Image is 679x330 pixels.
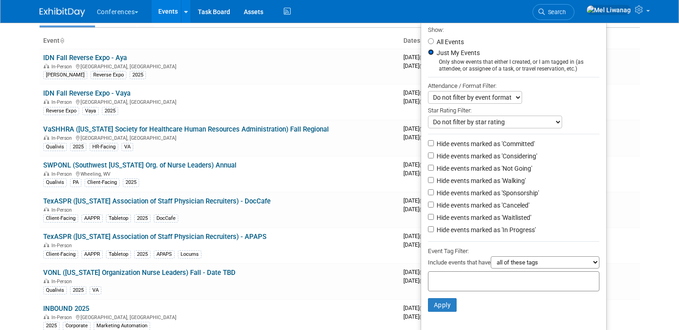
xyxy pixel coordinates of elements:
[586,5,631,15] img: Mel Liwanag
[403,305,432,311] span: [DATE]
[43,71,87,79] div: [PERSON_NAME]
[403,125,434,132] span: [DATE]
[40,8,85,17] img: ExhibitDay
[428,24,599,35] div: Show:
[123,178,139,187] div: 2025
[154,214,178,223] div: DocCafe
[403,233,434,239] span: [DATE]
[51,171,75,177] span: In-Person
[43,125,329,133] a: VaSHHRA ([US_STATE] Society for Healthcare Human Resources Administration) Fall Regional
[178,250,201,259] div: Locums
[43,286,67,294] div: Qualivis
[419,198,431,203] span: (Mon)
[419,207,431,212] span: (Mon)
[419,315,427,320] span: (Fri)
[435,164,532,173] label: Hide events marked as 'Not Going'
[419,162,429,168] span: (Thu)
[435,176,526,185] label: Hide events marked as 'Walking'
[43,214,78,223] div: Client-Facing
[419,135,431,140] span: (Wed)
[43,322,60,330] div: 2025
[428,246,599,256] div: Event Tag Filter:
[51,315,75,320] span: In-Person
[428,256,599,271] div: Include events that have
[428,81,599,91] div: Attendance / Format Filter:
[419,270,431,275] span: (Mon)
[403,197,434,204] span: [DATE]
[419,234,431,239] span: (Mon)
[403,277,431,284] span: [DATE]
[90,286,101,294] div: VA
[43,54,127,62] a: IDN Fall Reverse Expo - Aya
[435,188,539,198] label: Hide events marked as 'Sponsorship'
[82,107,99,115] div: Vaya
[51,64,75,70] span: In-Person
[419,243,431,248] span: (Mon)
[51,135,75,141] span: In-Person
[121,143,133,151] div: VA
[70,143,86,151] div: 2025
[403,89,434,96] span: [DATE]
[419,91,431,96] span: (Mon)
[545,9,566,15] span: Search
[43,305,89,313] a: INBOUND 2025
[51,99,75,105] span: In-Person
[70,178,81,187] div: PA
[419,306,429,311] span: (Tue)
[403,54,434,61] span: [DATE]
[44,207,49,212] img: In-Person Event
[106,214,131,223] div: Tabletop
[43,250,78,259] div: Client-Facing
[435,152,537,161] label: Hide events marked as 'Considering'
[43,143,67,151] div: Qualivis
[81,214,103,223] div: AAPPR
[106,250,131,259] div: Tabletop
[43,313,396,320] div: [GEOGRAPHIC_DATA], [GEOGRAPHIC_DATA]
[94,322,150,330] div: Marketing Automation
[403,241,431,248] span: [DATE]
[419,279,431,284] span: (Mon)
[435,225,536,234] label: Hide events marked as 'In Progress'
[51,279,75,284] span: In-Person
[43,170,396,177] div: Wheeling, WV
[154,250,175,259] div: APAPS
[43,197,271,205] a: TexASPR ([US_STATE] Association of Staff Physician Recruiters) - DocCafe
[420,37,425,44] a: Sort by Start Date
[435,201,529,210] label: Hide events marked as 'Canceled'
[85,178,120,187] div: Client-Facing
[403,98,429,105] span: [DATE]
[419,171,427,176] span: (Fri)
[43,89,131,97] a: IDN Fall Reverse Expo - Vaya
[435,39,464,45] label: All Events
[51,243,75,249] span: In-Person
[134,250,151,259] div: 2025
[403,62,431,69] span: [DATE]
[44,315,49,319] img: In-Person Event
[40,33,400,49] th: Event
[43,98,396,105] div: [GEOGRAPHIC_DATA], [GEOGRAPHIC_DATA]
[60,37,64,44] a: Sort by Event Name
[44,135,49,140] img: In-Person Event
[51,207,75,213] span: In-Person
[428,59,599,72] div: Only show events that either I created, or I am tagged in (as attendee, or assignee of a task, or...
[43,62,396,70] div: [GEOGRAPHIC_DATA], [GEOGRAPHIC_DATA]
[81,250,103,259] div: AAPPR
[419,64,431,69] span: (Wed)
[43,134,396,141] div: [GEOGRAPHIC_DATA], [GEOGRAPHIC_DATA]
[43,161,236,169] a: SWPONL (Southwest [US_STATE] Org. of Nurse Leaders) Annual
[102,107,118,115] div: 2025
[43,107,79,115] div: Reverse Expo
[428,104,599,116] div: Star Rating Filter:
[43,233,267,241] a: TexASPR ([US_STATE] Association of Staff Physician Recruiters) - APAPS
[419,127,431,132] span: (Wed)
[419,55,431,60] span: (Mon)
[63,322,91,330] div: Corporate
[435,48,480,57] label: Just My Events
[403,313,427,320] span: [DATE]
[435,139,535,148] label: Hide events marked as 'Committed'
[400,33,520,49] th: Dates
[419,99,429,104] span: (Thu)
[91,71,126,79] div: Reverse Expo
[403,134,431,141] span: [DATE]
[43,269,236,277] a: VONL ([US_STATE] Organization Nurse Leaders) Fall - Date TBD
